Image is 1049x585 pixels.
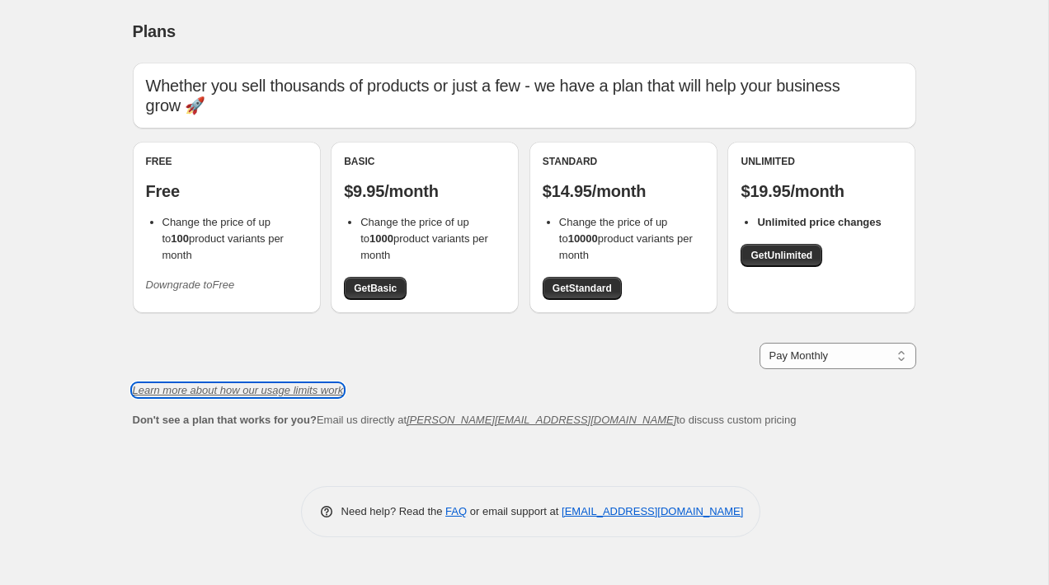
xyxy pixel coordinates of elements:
[543,155,704,168] div: Standard
[162,216,284,261] span: Change the price of up to product variants per month
[344,181,506,201] p: $9.95/month
[146,181,308,201] p: Free
[741,181,902,201] p: $19.95/month
[568,232,598,245] b: 10000
[354,282,397,295] span: Get Basic
[543,277,622,300] a: GetStandard
[146,155,308,168] div: Free
[543,181,704,201] p: $14.95/month
[553,282,612,295] span: Get Standard
[133,414,317,426] b: Don't see a plan that works for you?
[146,76,903,115] p: Whether you sell thousands of products or just a few - we have a plan that will help your busines...
[171,232,189,245] b: 100
[146,278,235,291] i: Downgrade to Free
[741,155,902,168] div: Unlimited
[750,249,812,262] span: Get Unlimited
[467,505,562,517] span: or email support at
[344,277,407,300] a: GetBasic
[562,505,743,517] a: [EMAIL_ADDRESS][DOMAIN_NAME]
[133,22,176,40] span: Plans
[369,232,393,245] b: 1000
[133,384,344,396] a: Learn more about how our usage limits work
[445,505,467,517] a: FAQ
[136,272,245,298] button: Downgrade toFree
[341,505,446,517] span: Need help? Read the
[344,155,506,168] div: Basic
[407,414,676,426] a: [PERSON_NAME][EMAIL_ADDRESS][DOMAIN_NAME]
[757,216,881,228] b: Unlimited price changes
[559,216,693,261] span: Change the price of up to product variants per month
[133,414,797,426] span: Email us directly at to discuss custom pricing
[360,216,488,261] span: Change the price of up to product variants per month
[741,244,822,267] a: GetUnlimited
